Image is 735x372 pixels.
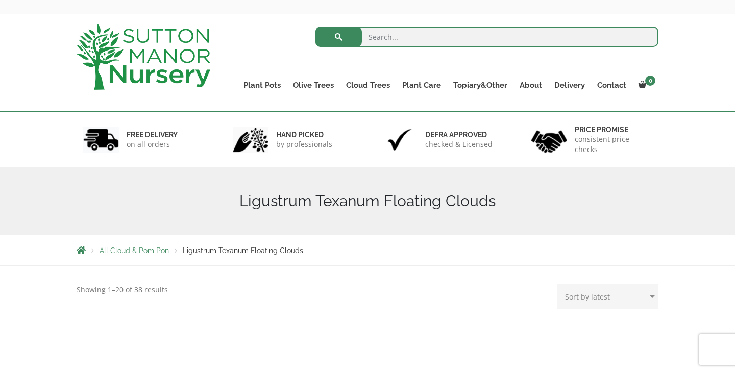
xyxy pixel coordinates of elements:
img: 1.jpg [83,127,119,153]
a: Plant Care [396,78,447,92]
a: Cloud Trees [340,78,396,92]
p: checked & Licensed [425,139,493,150]
a: Olive Trees [287,78,340,92]
select: Shop order [557,284,658,309]
h6: Price promise [575,125,652,134]
img: 4.jpg [531,124,567,155]
a: Delivery [548,78,591,92]
p: on all orders [127,139,178,150]
a: Plant Pots [237,78,287,92]
a: All Cloud & Pom Pon [100,246,169,255]
span: Ligustrum Texanum Floating Clouds [183,246,303,255]
span: 0 [645,76,655,86]
h6: hand picked [276,130,332,139]
h6: FREE DELIVERY [127,130,178,139]
img: 3.jpg [382,127,418,153]
p: consistent price checks [575,134,652,155]
a: Contact [591,78,632,92]
img: logo [77,24,210,90]
input: Search... [315,27,659,47]
img: 2.jpg [233,127,268,153]
h1: Ligustrum Texanum Floating Clouds [77,192,658,210]
h6: Defra approved [425,130,493,139]
nav: Breadcrumbs [77,246,658,254]
p: by professionals [276,139,332,150]
a: Topiary&Other [447,78,513,92]
p: Showing 1–20 of 38 results [77,284,168,296]
a: About [513,78,548,92]
a: 0 [632,78,658,92]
